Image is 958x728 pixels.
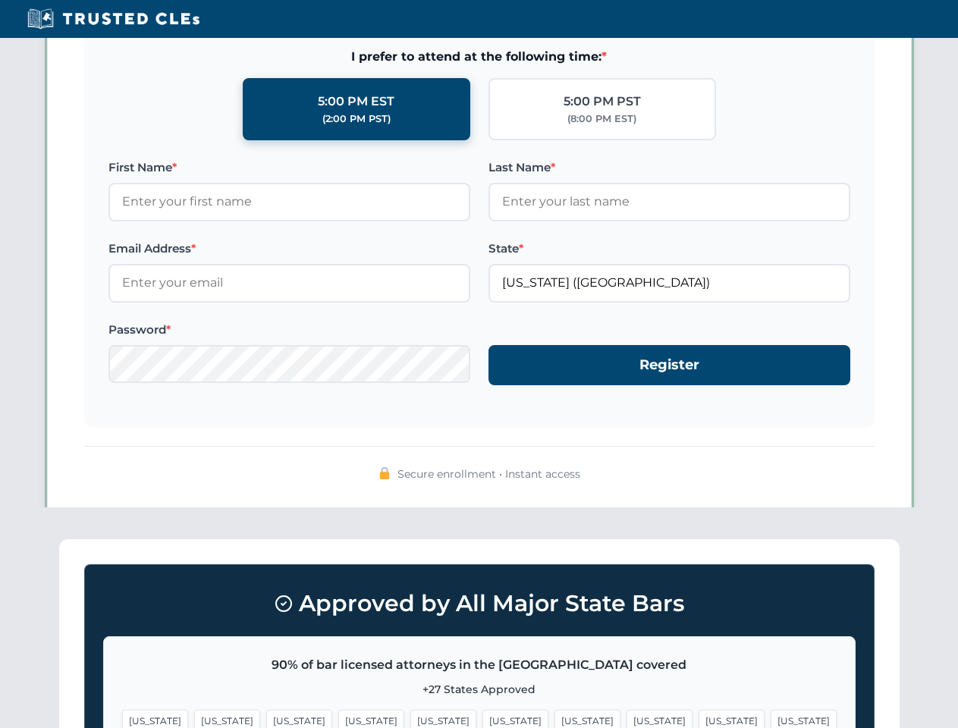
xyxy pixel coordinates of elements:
[108,321,470,339] label: Password
[122,655,837,675] p: 90% of bar licensed attorneys in the [GEOGRAPHIC_DATA] covered
[564,92,641,111] div: 5:00 PM PST
[322,111,391,127] div: (2:00 PM PST)
[108,264,470,302] input: Enter your email
[488,183,850,221] input: Enter your last name
[397,466,580,482] span: Secure enrollment • Instant access
[108,183,470,221] input: Enter your first name
[567,111,636,127] div: (8:00 PM EST)
[488,345,850,385] button: Register
[23,8,204,30] img: Trusted CLEs
[488,240,850,258] label: State
[122,681,837,698] p: +27 States Approved
[108,240,470,258] label: Email Address
[378,467,391,479] img: 🔒
[108,158,470,177] label: First Name
[103,583,856,624] h3: Approved by All Major State Bars
[318,92,394,111] div: 5:00 PM EST
[488,158,850,177] label: Last Name
[108,47,850,67] span: I prefer to attend at the following time:
[488,264,850,302] input: Florida (FL)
